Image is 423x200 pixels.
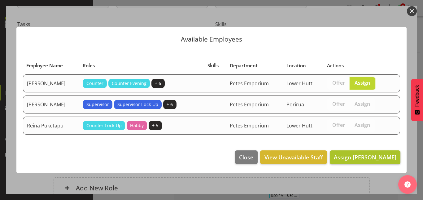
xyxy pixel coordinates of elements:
span: + 5 [152,122,158,129]
span: Counter Lock Up [86,122,122,129]
img: help-xxl-2.png [404,181,411,188]
span: Petes Emporium [230,101,269,108]
span: Department [230,62,258,69]
span: Assign [355,80,370,86]
span: Lower Hutt [286,122,312,129]
span: Assign [355,122,370,128]
span: Supervisor [86,101,109,108]
td: Reina Puketapu [23,117,79,135]
td: [PERSON_NAME] [23,74,79,92]
span: Employee Name [26,62,63,69]
span: Offer [332,122,345,128]
span: Habby [130,122,144,129]
button: Close [235,150,257,164]
span: Assign [355,101,370,107]
span: Counter Evening [112,80,146,87]
button: Assign [PERSON_NAME] [330,150,400,164]
p: Available Employees [23,36,400,42]
span: Close [239,153,253,161]
button: Feedback - Show survey [411,79,423,121]
span: Skills [207,62,219,69]
span: + 6 [155,80,161,87]
span: View Unavailable Staff [264,153,323,161]
td: [PERSON_NAME] [23,96,79,113]
span: Actions [327,62,344,69]
span: Porirua [286,101,304,108]
span: Assign [PERSON_NAME] [334,153,396,161]
span: Petes Emporium [230,80,269,87]
button: View Unavailable Staff [260,150,327,164]
span: Location [286,62,306,69]
span: Lower Hutt [286,80,312,87]
span: Supervisor Lock Up [117,101,158,108]
span: Offer [332,101,345,107]
span: Counter [86,80,103,87]
span: Feedback [414,85,420,107]
span: + 6 [167,101,173,108]
span: Offer [332,80,345,86]
span: Petes Emporium [230,122,269,129]
span: Roles [83,62,95,69]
